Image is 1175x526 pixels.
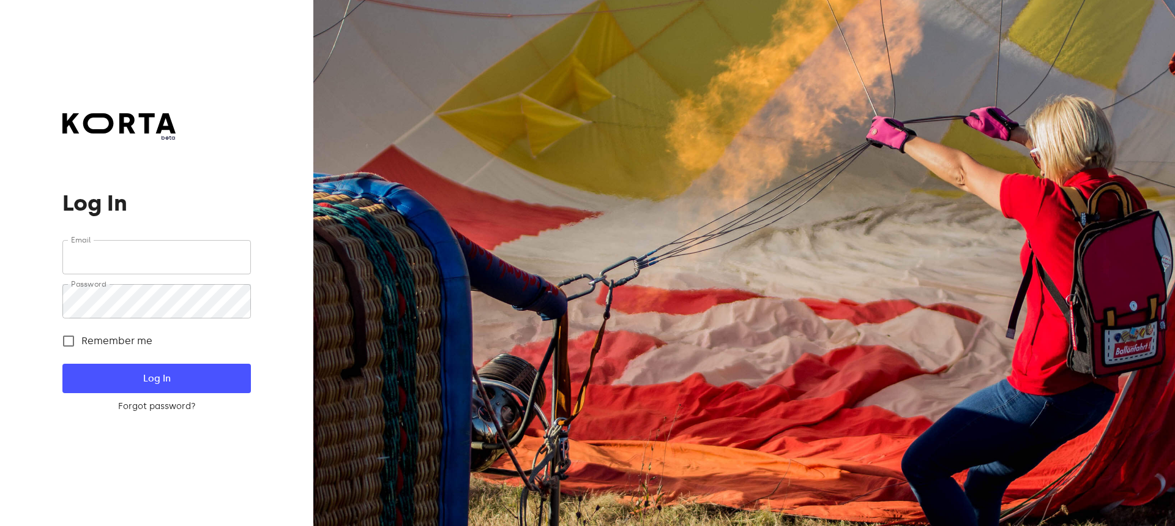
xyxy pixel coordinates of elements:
[62,364,250,393] button: Log In
[81,334,152,348] span: Remember me
[62,113,176,142] a: beta
[62,133,176,142] span: beta
[62,113,176,133] img: Korta
[82,370,231,386] span: Log In
[62,400,250,413] a: Forgot password?
[62,191,250,216] h1: Log In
